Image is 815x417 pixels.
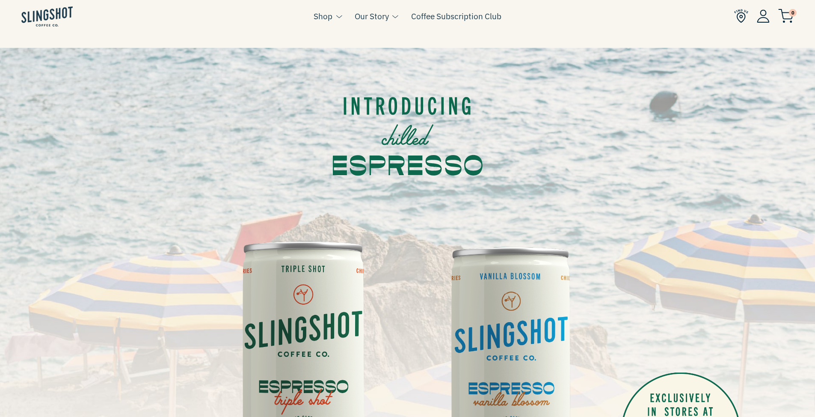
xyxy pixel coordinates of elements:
[333,54,483,208] img: intro.svg__PID:948df2cb-ef34-4dd7-a140-f54439bfbc6a
[778,11,794,21] a: 0
[734,9,748,23] img: Find Us
[789,9,797,17] span: 0
[411,10,501,23] a: Coffee Subscription Club
[355,10,389,23] a: Our Story
[314,10,332,23] a: Shop
[757,9,770,23] img: Account
[778,9,794,23] img: cart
